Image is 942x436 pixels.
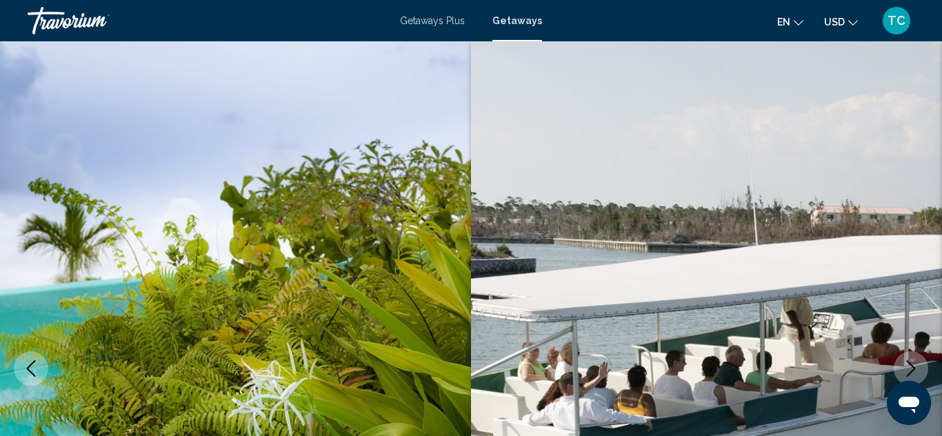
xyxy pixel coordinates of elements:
a: Travorium [28,7,386,34]
span: USD [824,17,845,28]
button: Previous image [14,351,48,386]
button: Change language [777,12,803,32]
a: Getaways [492,15,542,26]
button: Change currency [824,12,858,32]
iframe: Button to launch messaging window [887,381,931,425]
span: TC [888,14,905,28]
button: Next image [894,351,928,386]
button: User Menu [879,6,914,35]
a: Getaways Plus [400,15,465,26]
span: en [777,17,790,28]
